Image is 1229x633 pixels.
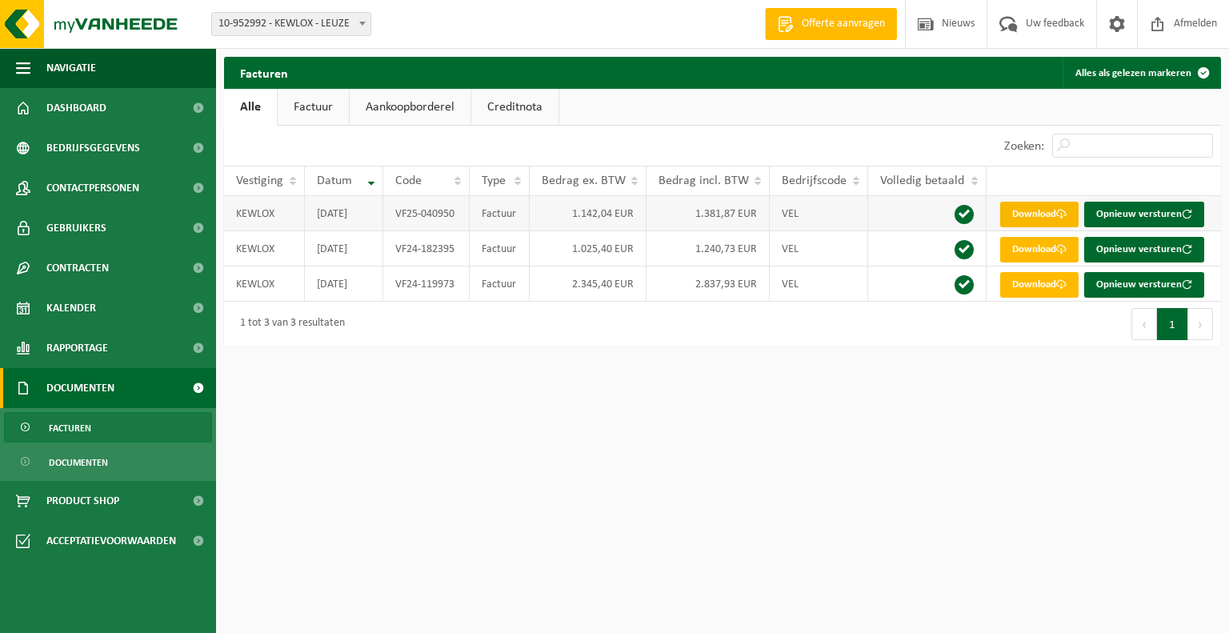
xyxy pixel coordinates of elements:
span: Type [482,174,506,187]
td: KEWLOX [224,266,305,302]
td: 2.837,93 EUR [647,266,770,302]
a: Factuur [278,89,349,126]
button: 1 [1157,308,1188,340]
td: [DATE] [305,196,383,231]
td: VEL [770,196,868,231]
td: VF24-119973 [383,266,470,302]
span: Kalender [46,288,96,328]
td: 1.381,87 EUR [647,196,770,231]
span: Contracten [46,248,109,288]
a: Download [1000,237,1079,262]
button: Next [1188,308,1213,340]
h2: Facturen [224,57,304,88]
span: Documenten [46,368,114,408]
td: 1.240,73 EUR [647,231,770,266]
a: Creditnota [471,89,558,126]
span: Documenten [49,447,108,478]
button: Alles als gelezen markeren [1063,57,1219,89]
span: Bedrag incl. BTW [659,174,749,187]
td: Factuur [470,266,530,302]
button: Opnieuw versturen [1084,237,1204,262]
td: 1.142,04 EUR [530,196,647,231]
span: Gebruikers [46,208,106,248]
span: Vestiging [236,174,283,187]
td: [DATE] [305,266,383,302]
td: 1.025,40 EUR [530,231,647,266]
td: [DATE] [305,231,383,266]
a: Download [1000,202,1079,227]
span: Navigatie [46,48,96,88]
button: Previous [1131,308,1157,340]
td: Factuur [470,196,530,231]
span: Rapportage [46,328,108,368]
a: Aankoopborderel [350,89,470,126]
span: Offerte aanvragen [798,16,889,32]
button: Opnieuw versturen [1084,202,1204,227]
span: Volledig betaald [880,174,964,187]
td: VEL [770,266,868,302]
span: Bedrijfsgegevens [46,128,140,168]
td: Factuur [470,231,530,266]
div: 1 tot 3 van 3 resultaten [232,310,345,339]
span: Dashboard [46,88,106,128]
span: 10-952992 - KEWLOX - LEUZE [212,13,370,35]
td: VF24-182395 [383,231,470,266]
span: Acceptatievoorwaarden [46,521,176,561]
span: Datum [317,174,352,187]
td: KEWLOX [224,196,305,231]
span: Bedrag ex. BTW [542,174,626,187]
a: Download [1000,272,1079,298]
span: Bedrijfscode [782,174,847,187]
td: KEWLOX [224,231,305,266]
a: Offerte aanvragen [765,8,897,40]
span: Product Shop [46,481,119,521]
td: VF25-040950 [383,196,470,231]
span: Code [395,174,422,187]
button: Opnieuw versturen [1084,272,1204,298]
a: Documenten [4,447,212,477]
a: Alle [224,89,277,126]
td: VEL [770,231,868,266]
a: Facturen [4,412,212,443]
td: 2.345,40 EUR [530,266,647,302]
label: Zoeken: [1004,140,1044,153]
span: 10-952992 - KEWLOX - LEUZE [211,12,371,36]
span: Facturen [49,413,91,443]
span: Contactpersonen [46,168,139,208]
